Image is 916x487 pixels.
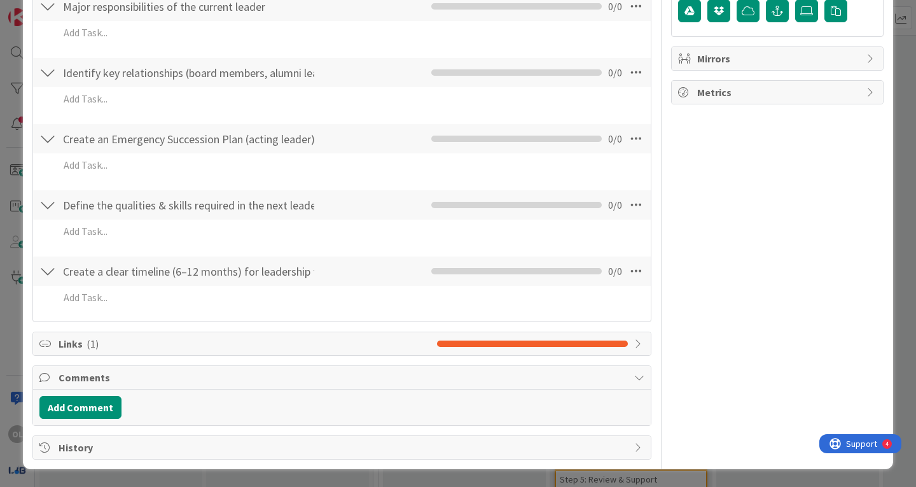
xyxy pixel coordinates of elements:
[59,194,319,216] input: Add Checklist...
[59,440,628,455] span: History
[697,85,860,100] span: Metrics
[608,197,622,213] span: 0 / 0
[697,51,860,66] span: Mirrors
[59,127,319,150] input: Add Checklist...
[59,61,319,84] input: Add Checklist...
[608,264,622,279] span: 0 / 0
[87,337,99,350] span: ( 1 )
[59,336,431,351] span: Links
[608,131,622,146] span: 0 / 0
[39,396,121,419] button: Add Comment
[27,2,58,17] span: Support
[59,370,628,385] span: Comments
[608,65,622,80] span: 0 / 0
[66,5,69,15] div: 4
[59,260,319,283] input: Add Checklist...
